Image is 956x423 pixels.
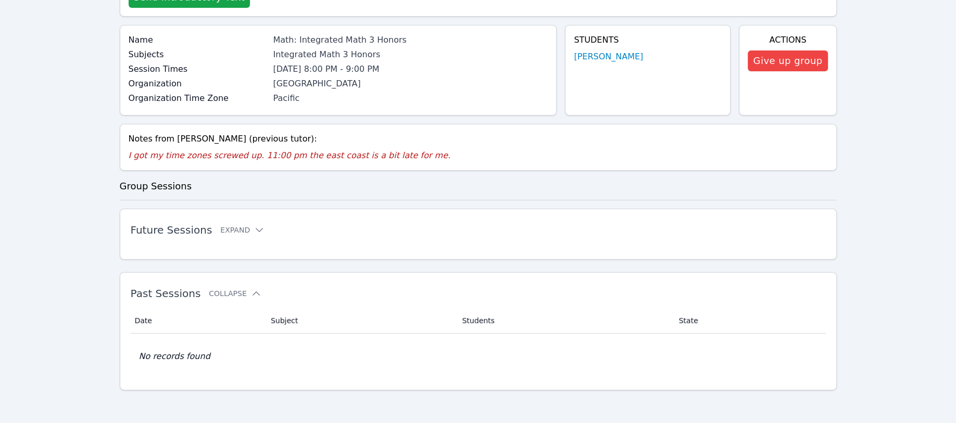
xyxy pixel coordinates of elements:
[273,48,548,61] div: Integrated Math 3 Honors
[129,133,828,145] div: Notes from [PERSON_NAME] (previous tutor):
[129,48,267,61] label: Subjects
[129,63,267,75] label: Session Times
[273,63,548,75] li: [DATE] 8:00 PM - 9:00 PM
[131,287,201,300] span: Past Sessions
[131,334,826,379] td: No records found
[273,92,548,105] div: Pacific
[129,78,267,90] label: Organization
[574,34,722,46] h4: Students
[748,34,827,46] h4: Actions
[120,179,837,194] h3: Group Sessions
[220,225,265,235] button: Expand
[672,308,825,334] th: State
[265,308,456,334] th: Subject
[574,50,643,63] a: [PERSON_NAME]
[129,92,267,105] label: Organization Time Zone
[209,288,261,299] button: Collapse
[131,224,212,236] span: Future Sessions
[129,149,828,162] p: I got my time zones screwed up. 11:00 pm the east coast is a bit late for me.
[273,34,548,46] div: Math: Integrated Math 3 Honors
[456,308,672,334] th: Students
[129,34,267,46] label: Name
[131,308,265,334] th: Date
[748,50,827,71] button: Give up group
[273,78,548,90] div: [GEOGRAPHIC_DATA]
